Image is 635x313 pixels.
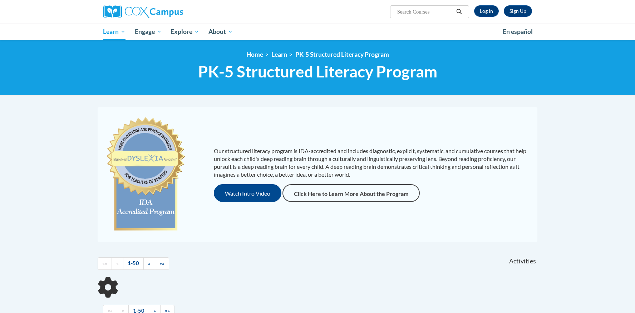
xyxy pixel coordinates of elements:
[98,257,112,270] a: Begining
[112,257,123,270] a: Previous
[92,24,543,40] div: Main menu
[103,5,239,18] a: Cox Campus
[105,114,187,235] img: c477cda6-e343-453b-bfce-d6f9e9818e1c.png
[143,257,155,270] a: Next
[282,184,420,202] a: Click Here to Learn More About the Program
[166,24,204,40] a: Explore
[397,7,454,16] input: Search Courses
[98,24,130,40] a: Learn
[454,7,464,16] button: Search
[198,62,437,81] span: PK-5 Structured Literacy Program
[208,27,233,36] span: About
[130,24,166,40] a: Engage
[102,260,107,266] span: ««
[103,5,183,18] img: Cox Campus
[159,260,164,266] span: »»
[271,51,287,58] a: Learn
[214,147,530,178] p: Our structured literacy program is IDA-accredited and includes diagnostic, explicit, systematic, ...
[295,51,389,58] a: PK-5 Structured Literacy Program
[503,28,533,35] span: En español
[509,257,536,265] span: Activities
[246,51,263,58] a: Home
[135,27,162,36] span: Engage
[171,27,199,36] span: Explore
[214,184,281,202] button: Watch Intro Video
[148,260,151,266] span: »
[498,24,537,39] a: En español
[204,24,237,40] a: About
[504,5,532,17] a: Register
[155,257,169,270] a: End
[103,27,125,36] span: Learn
[116,260,119,266] span: «
[123,257,144,270] a: 1-50
[474,5,499,17] a: Log In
